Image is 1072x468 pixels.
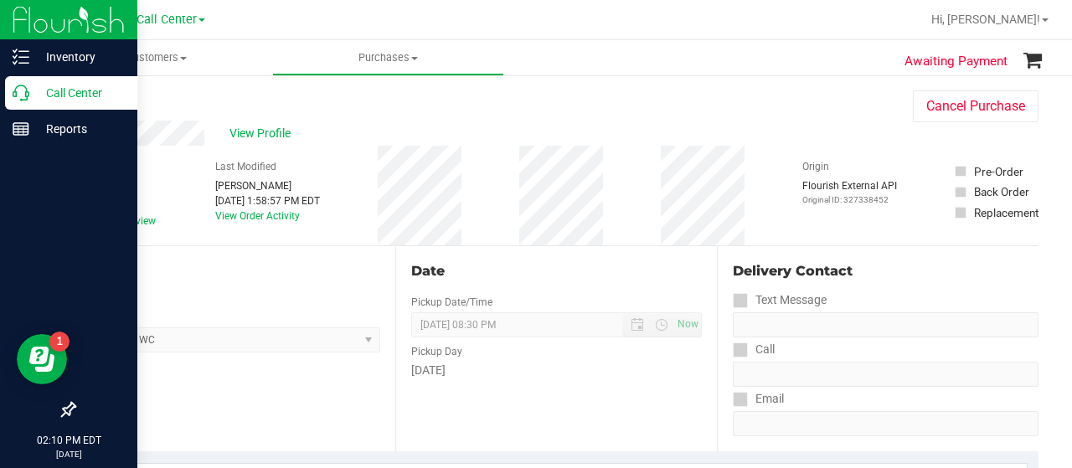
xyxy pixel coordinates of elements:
input: Format: (999) 999-9999 [733,362,1038,387]
iframe: Resource center unread badge [49,332,70,352]
label: Origin [802,159,829,174]
a: Customers [40,40,272,75]
span: Awaiting Payment [904,52,1008,71]
div: Delivery Contact [733,261,1038,281]
inline-svg: Call Center [13,85,29,101]
div: Location [74,261,380,281]
input: Format: (999) 999-9999 [733,312,1038,337]
label: Last Modified [215,159,276,174]
div: Back Order [974,183,1029,200]
iframe: Resource center [17,334,67,384]
p: Inventory [29,47,130,67]
span: Purchases [273,50,503,65]
p: Reports [29,119,130,139]
a: View Order Activity [215,210,300,222]
label: Call [733,337,775,362]
span: Customers [40,50,272,65]
p: Original ID: 327338452 [802,193,897,206]
div: Replacement [974,204,1038,221]
div: [PERSON_NAME] [215,178,320,193]
button: Cancel Purchase [913,90,1038,122]
a: Purchases [272,40,504,75]
label: Email [733,387,784,411]
div: [DATE] [411,362,702,379]
div: Pre-Order [974,163,1023,180]
span: View Profile [229,125,296,142]
p: [DATE] [8,448,130,460]
p: Call Center [29,83,130,103]
label: Text Message [733,288,827,312]
div: Date [411,261,702,281]
span: Hi, [PERSON_NAME]! [931,13,1040,26]
label: Pickup Day [411,344,462,359]
p: 02:10 PM EDT [8,433,130,448]
label: Pickup Date/Time [411,295,492,310]
div: [DATE] 1:58:57 PM EDT [215,193,320,208]
span: Call Center [137,13,197,27]
inline-svg: Reports [13,121,29,137]
inline-svg: Inventory [13,49,29,65]
div: Flourish External API [802,178,897,206]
